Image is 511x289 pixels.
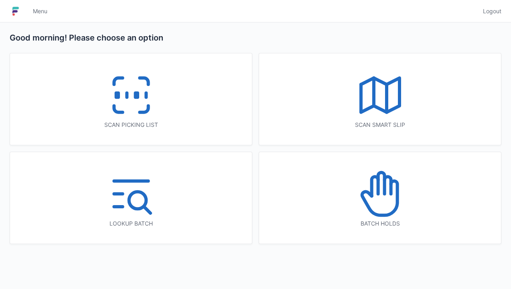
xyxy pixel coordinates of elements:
[275,121,485,129] div: Scan smart slip
[259,53,501,145] a: Scan smart slip
[275,220,485,228] div: Batch holds
[33,7,47,15] span: Menu
[259,152,501,244] a: Batch holds
[483,7,501,15] span: Logout
[26,121,236,129] div: Scan picking list
[10,32,501,43] h2: Good morning! Please choose an option
[10,53,252,145] a: Scan picking list
[10,152,252,244] a: Lookup batch
[10,5,22,18] img: logo-small.jpg
[478,4,501,18] a: Logout
[28,4,52,18] a: Menu
[26,220,236,228] div: Lookup batch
